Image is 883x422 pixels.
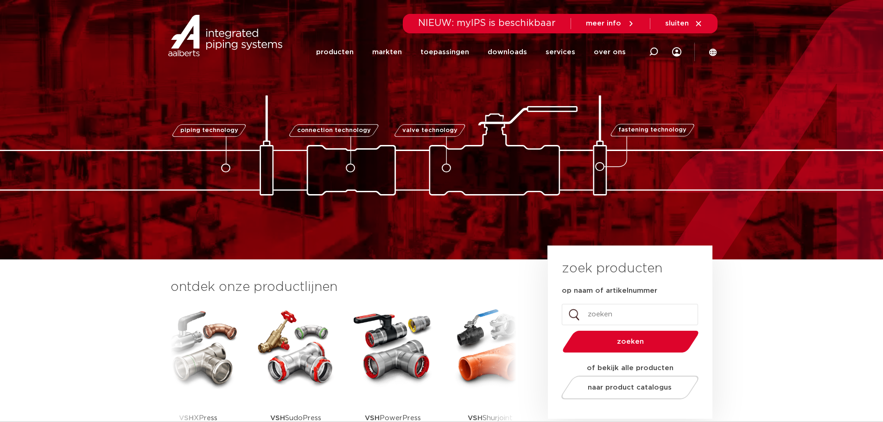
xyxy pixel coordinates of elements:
[559,330,702,353] button: zoeken
[297,127,370,133] span: connection technology
[365,415,380,422] strong: VSH
[316,34,354,70] a: producten
[562,259,662,278] h3: zoek producten
[562,286,657,296] label: op naam of artikelnummer
[586,19,635,28] a: meer info
[316,34,626,70] nav: Menu
[587,365,673,372] strong: of bekijk alle producten
[665,19,703,28] a: sluiten
[546,34,575,70] a: services
[488,34,527,70] a: downloads
[418,19,556,28] span: NIEUW: myIPS is beschikbaar
[665,20,689,27] span: sluiten
[179,415,194,422] strong: VSH
[402,127,457,133] span: valve technology
[586,338,675,345] span: zoeken
[618,127,686,133] span: fastening technology
[270,415,285,422] strong: VSH
[586,20,621,27] span: meer info
[180,127,238,133] span: piping technology
[420,34,469,70] a: toepassingen
[672,42,681,62] div: my IPS
[559,376,701,399] a: naar product catalogus
[372,34,402,70] a: markten
[562,304,698,325] input: zoeken
[588,384,672,391] span: naar product catalogus
[171,278,516,296] h3: ontdek onze productlijnen
[594,34,626,70] a: over ons
[468,415,483,422] strong: VSH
